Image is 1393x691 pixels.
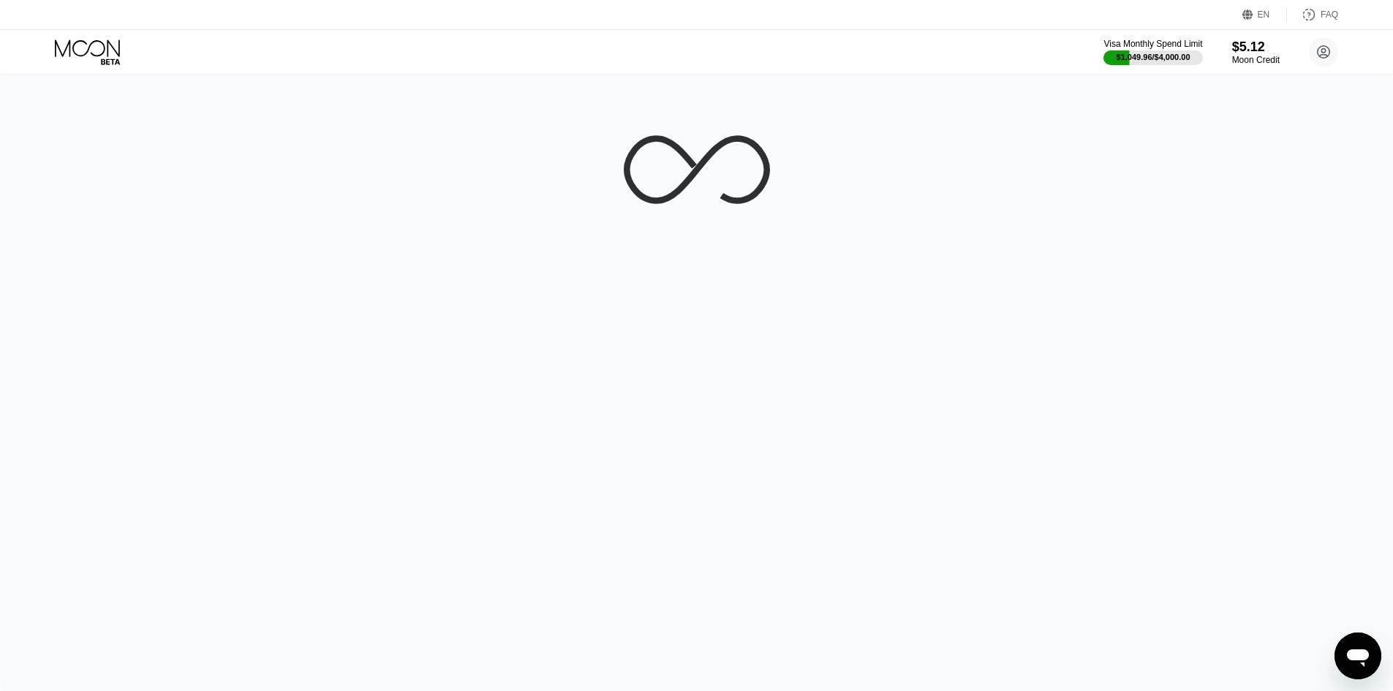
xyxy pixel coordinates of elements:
[1103,39,1202,65] div: Visa Monthly Spend Limit$1,049.96/$4,000.00
[1287,7,1338,22] div: FAQ
[1232,39,1280,55] div: $5.12
[1232,39,1280,65] div: $5.12Moon Credit
[1117,53,1190,61] div: $1,049.96 / $4,000.00
[1103,39,1202,49] div: Visa Monthly Spend Limit
[1232,55,1280,65] div: Moon Credit
[1335,633,1381,679] iframe: Mesajlaşma penceresini başlatma düğmesi
[1321,10,1338,20] div: FAQ
[1242,7,1287,22] div: EN
[1258,10,1270,20] div: EN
